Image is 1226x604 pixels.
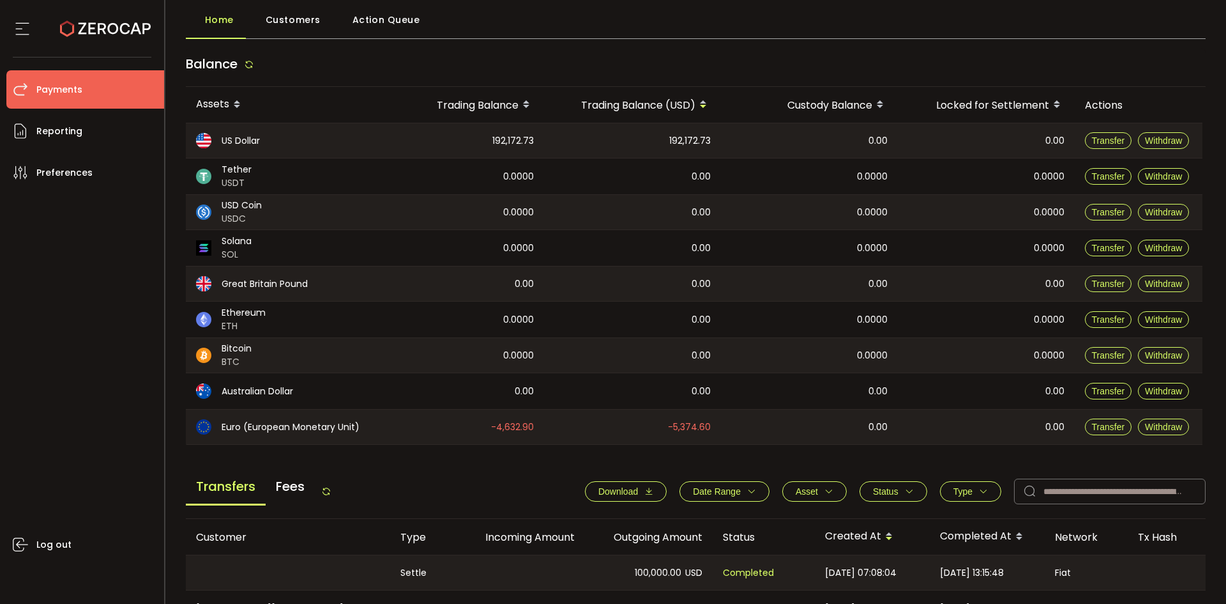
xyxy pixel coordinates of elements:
[1138,168,1189,185] button: Withdraw
[222,134,260,148] span: US Dollar
[859,481,927,502] button: Status
[1075,98,1202,112] div: Actions
[196,276,211,291] img: gbp_portfolio.svg
[1034,205,1064,220] span: 0.0000
[1045,134,1064,148] span: 0.00
[1045,555,1128,590] div: Fiat
[544,94,721,116] div: Trading Balance (USD)
[1138,204,1189,221] button: Withdraw
[796,486,818,497] span: Asset
[857,169,888,184] span: 0.0000
[868,134,888,148] span: 0.00
[36,536,72,554] span: Log out
[222,277,308,291] span: Great Britain Pound
[668,420,711,435] span: -5,374.60
[1092,422,1125,432] span: Transfer
[685,566,702,580] span: USD
[1138,240,1189,256] button: Withdraw
[713,530,815,545] div: Status
[1162,543,1226,604] iframe: Chat Widget
[692,277,711,291] span: 0.00
[635,566,681,580] span: 100,000.00
[692,205,711,220] span: 0.00
[868,420,888,435] span: 0.00
[692,313,711,327] span: 0.00
[222,342,252,355] span: Bitcoin
[384,94,544,116] div: Trading Balance
[266,469,315,504] span: Fees
[186,530,390,545] div: Customer
[196,348,211,363] img: btc_portfolio.svg
[1045,277,1064,291] span: 0.00
[1145,422,1182,432] span: Withdraw
[692,384,711,399] span: 0.00
[1145,207,1182,217] span: Withdraw
[940,566,1004,580] span: [DATE] 13:15:48
[1045,384,1064,399] span: 0.00
[1092,136,1125,146] span: Transfer
[390,530,457,545] div: Type
[692,241,711,256] span: 0.00
[222,306,266,320] span: Ethereum
[1138,419,1189,435] button: Withdraw
[222,248,252,261] span: SOL
[1092,350,1125,360] span: Transfer
[390,555,457,590] div: Settle
[186,94,384,116] div: Assets
[515,277,534,291] span: 0.00
[222,320,266,333] span: ETH
[1138,275,1189,292] button: Withdraw
[222,176,252,190] span: USDT
[36,81,82,99] span: Payments
[1085,419,1132,435] button: Transfer
[196,133,211,148] img: usd_portfolio.svg
[222,212,262,226] span: USDC
[196,205,211,220] img: usdc_portfolio.svg
[186,469,266,506] span: Transfers
[1092,207,1125,217] span: Transfer
[222,163,252,176] span: Tether
[222,199,262,212] span: USD Coin
[1085,168,1132,185] button: Transfer
[679,481,769,502] button: Date Range
[1145,314,1182,325] span: Withdraw
[1092,314,1125,325] span: Transfer
[669,134,711,148] span: 192,172.73
[585,530,713,545] div: Outgoing Amount
[196,240,211,256] img: sol_portfolio.png
[1045,530,1128,545] div: Network
[1085,383,1132,399] button: Transfer
[503,169,534,184] span: 0.0000
[598,486,638,497] span: Download
[857,241,888,256] span: 0.0000
[266,7,321,33] span: Customers
[1145,386,1182,396] span: Withdraw
[222,355,252,369] span: BTC
[36,122,82,141] span: Reporting
[503,348,534,363] span: 0.0000
[721,94,898,116] div: Custody Balance
[1145,171,1182,182] span: Withdraw
[868,277,888,291] span: 0.00
[815,526,930,548] div: Created At
[857,348,888,363] span: 0.0000
[352,7,420,33] span: Action Queue
[898,94,1075,116] div: Locked for Settlement
[196,169,211,184] img: usdt_portfolio.svg
[1138,311,1189,328] button: Withdraw
[503,205,534,220] span: 0.0000
[857,205,888,220] span: 0.0000
[1092,243,1125,253] span: Transfer
[503,241,534,256] span: 0.0000
[1034,313,1064,327] span: 0.0000
[1085,347,1132,364] button: Transfer
[1145,136,1182,146] span: Withdraw
[857,313,888,327] span: 0.0000
[1085,311,1132,328] button: Transfer
[1045,420,1064,435] span: 0.00
[222,235,252,248] span: Solana
[1145,350,1182,360] span: Withdraw
[205,7,234,33] span: Home
[491,420,534,435] span: -4,632.90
